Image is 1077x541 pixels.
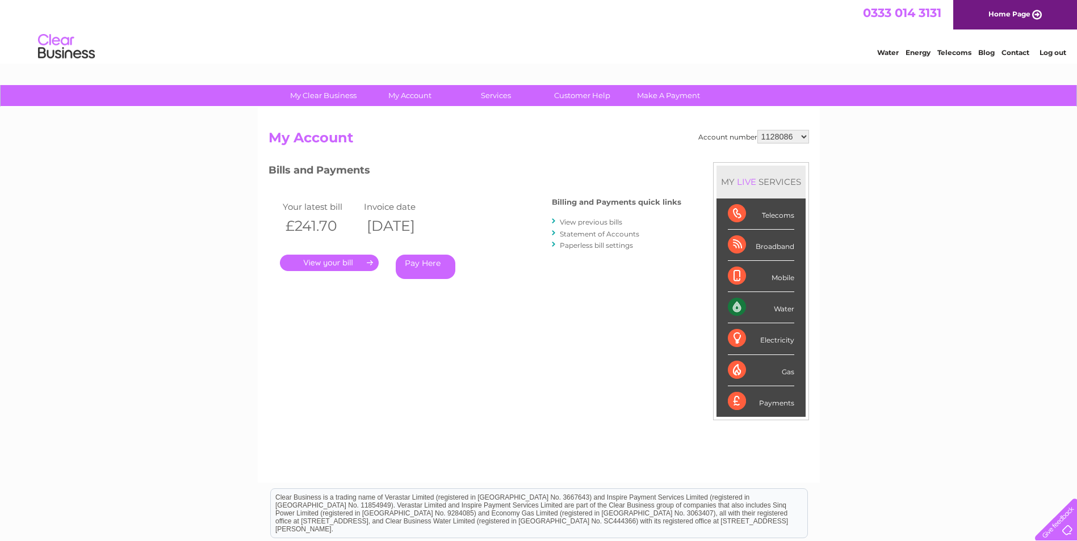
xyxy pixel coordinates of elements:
[735,176,758,187] div: LIVE
[728,198,794,230] div: Telecoms
[863,6,941,20] a: 0333 014 3131
[37,29,95,64] img: logo.png
[560,241,633,250] a: Paperless bill settings
[728,261,794,292] div: Mobile
[728,292,794,323] div: Water
[396,255,455,279] a: Pay Here
[877,48,899,57] a: Water
[622,85,715,106] a: Make A Payment
[280,199,362,214] td: Your latest bill
[728,323,794,354] div: Electricity
[906,48,931,57] a: Energy
[937,48,971,57] a: Telecoms
[560,230,639,238] a: Statement of Accounts
[361,199,443,214] td: Invoice date
[728,386,794,417] div: Payments
[716,166,806,198] div: MY SERVICES
[728,355,794,386] div: Gas
[535,85,629,106] a: Customer Help
[1001,48,1029,57] a: Contact
[269,130,809,151] h2: My Account
[1040,48,1066,57] a: Log out
[698,130,809,143] div: Account number
[449,85,543,106] a: Services
[560,218,622,226] a: View previous bills
[363,85,456,106] a: My Account
[280,214,362,238] th: £241.70
[361,214,443,238] th: [DATE]
[978,48,995,57] a: Blog
[280,255,379,271] a: .
[276,85,370,106] a: My Clear Business
[552,198,681,206] h4: Billing and Payments quick links
[271,6,807,55] div: Clear Business is a trading name of Verastar Limited (registered in [GEOGRAPHIC_DATA] No. 3667643...
[269,162,681,182] h3: Bills and Payments
[728,230,794,261] div: Broadband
